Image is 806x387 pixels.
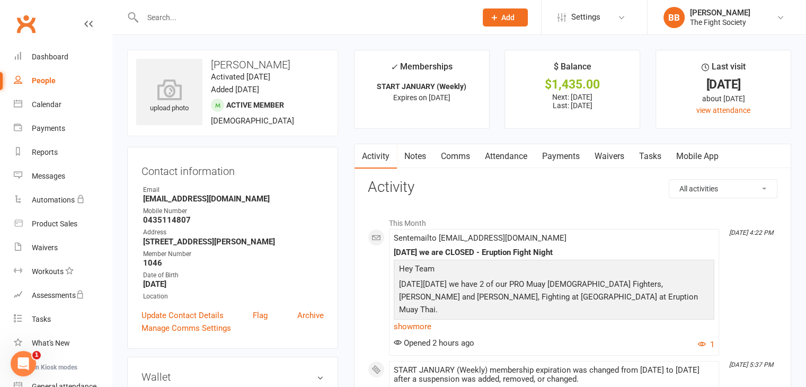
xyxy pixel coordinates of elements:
div: Reports [32,148,58,156]
a: Messages [14,164,112,188]
span: Active member [226,101,284,109]
div: Messages [32,172,65,180]
a: Manage Comms Settings [141,322,231,335]
a: People [14,69,112,93]
div: Product Sales [32,219,77,228]
div: Memberships [391,60,453,80]
input: Search... [139,10,469,25]
div: People [32,76,56,85]
a: Comms [433,144,477,169]
a: view attendance [696,106,750,115]
div: Last visit [702,60,746,79]
div: about [DATE] [666,93,781,104]
li: This Month [368,212,777,229]
a: What's New [14,331,112,355]
span: 1 [32,351,41,359]
div: Tasks [32,315,51,323]
div: upload photo [136,79,202,114]
a: Notes [397,144,433,169]
h3: Wallet [141,371,324,383]
div: Member Number [143,249,324,259]
h3: Contact information [141,161,324,177]
a: Flag [253,309,268,322]
div: Calendar [32,100,61,109]
a: Waivers [14,236,112,260]
span: [DEMOGRAPHIC_DATA] [211,116,294,126]
a: Clubworx [13,11,39,37]
button: Add [483,8,528,27]
a: Attendance [477,144,535,169]
time: Activated [DATE] [211,72,270,82]
div: Date of Birth [143,270,324,280]
a: Tasks [632,144,669,169]
a: Calendar [14,93,112,117]
a: show more [394,319,714,334]
div: Dashboard [32,52,68,61]
i: ✓ [391,62,397,72]
strong: [EMAIL_ADDRESS][DOMAIN_NAME] [143,194,324,204]
a: Tasks [14,307,112,331]
a: Workouts [14,260,112,284]
div: Automations [32,196,75,204]
div: Email [143,185,324,195]
a: Mobile App [669,144,726,169]
p: The doors open at 6pm and the Fights start at 7pm with [PERSON_NAME] being the first fight on the... [396,319,712,347]
a: Assessments [14,284,112,307]
strong: [DATE] [143,279,324,289]
a: Reports [14,140,112,164]
i: [DATE] 4:22 PM [729,229,773,236]
div: START JANUARY (Weekly) membership expiration was changed from [DATE] to [DATE] after a suspension... [394,366,714,384]
strong: START JANUARY (Weekly) [377,82,466,91]
div: What's New [32,339,70,347]
span: Settings [571,5,600,29]
a: Waivers [587,144,632,169]
a: Product Sales [14,212,112,236]
div: [DATE] we are CLOSED - Eruption Fight Night [394,248,714,257]
iframe: Intercom live chat [11,351,36,376]
div: Address [143,227,324,238]
a: Activity [355,144,397,169]
div: BB [663,7,685,28]
h3: Activity [368,179,777,196]
a: Automations [14,188,112,212]
div: The Fight Society [690,17,750,27]
p: Next: [DATE] Last: [DATE] [515,93,630,110]
div: Location [143,292,324,302]
span: Opened 2 hours ago [394,338,474,348]
p: Hey Team [396,262,712,278]
div: $ Balance [554,60,591,79]
div: [DATE] [666,79,781,90]
div: $1,435.00 [515,79,630,90]
p: [DATE][DATE] we have 2 of our PRO Muay [DEMOGRAPHIC_DATA] Fighters, [PERSON_NAME] and [PERSON_NAM... [396,278,712,319]
div: Assessments [32,291,84,300]
a: Archive [297,309,324,322]
span: Sent email to [EMAIL_ADDRESS][DOMAIN_NAME] [394,233,566,243]
a: Payments [14,117,112,140]
div: Payments [32,124,65,133]
i: [DATE] 5:37 PM [729,361,773,368]
span: Add [501,13,515,22]
h3: [PERSON_NAME] [136,59,329,71]
a: Dashboard [14,45,112,69]
div: Waivers [32,243,58,252]
div: Mobile Number [143,206,324,216]
button: 1 [698,338,714,351]
div: Workouts [32,267,64,276]
div: [PERSON_NAME] [690,8,750,17]
strong: [STREET_ADDRESS][PERSON_NAME] [143,237,324,247]
span: Expires on [DATE] [393,93,450,102]
a: Update Contact Details [141,309,224,322]
strong: 0435114807 [143,215,324,225]
time: Added [DATE] [211,85,259,94]
strong: 1046 [143,258,324,268]
a: Payments [535,144,587,169]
